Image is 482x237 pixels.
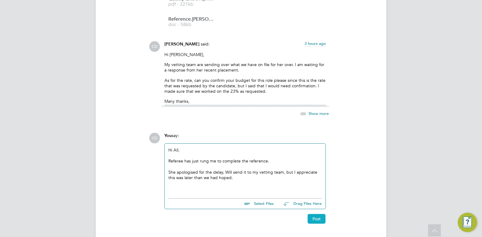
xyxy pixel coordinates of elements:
button: Engage Resource Center [458,213,477,232]
button: Post [308,214,325,224]
p: Many thanks, [164,98,326,104]
span: doc - 58kb [168,22,217,27]
div: Referee has just rung me to complete the reference. [168,158,322,164]
a: Reference.[PERSON_NAME]%20Monrose.[PERSON_NAME]%20Academy%20College.[DATE]-[DATE] doc - 58kb [168,17,217,27]
div: She apologised for the delay. Will send it to my vetting team, but I appreciate this was later th... [168,169,322,180]
div: say: [164,133,326,143]
span: You [164,133,172,138]
p: Hi [PERSON_NAME], [164,52,326,57]
p: As for the rate, can you confirm your budget for this role please since this is the rate that was... [164,78,326,94]
span: CD [149,41,160,52]
span: pdf - 321kb [168,2,217,7]
span: CD [149,133,160,143]
span: said: [201,41,210,47]
span: [PERSON_NAME] [164,42,200,47]
span: Show more [309,111,329,116]
span: Reference.[PERSON_NAME]%20Monrose.[PERSON_NAME]%20Academy%20College.[DATE]-[DATE] [168,17,217,22]
span: 3 hours ago [304,41,326,46]
button: Drag Files Here [279,198,322,210]
div: Hi All, [168,147,322,192]
p: My vetting team are sending over what we have on file for her over. I am waiting for a response f... [164,62,326,73]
